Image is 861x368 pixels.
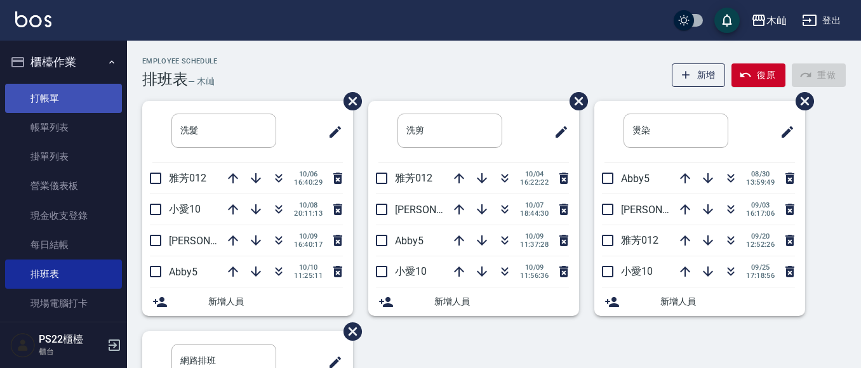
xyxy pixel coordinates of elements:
[142,57,218,65] h2: Employee Schedule
[520,263,549,272] span: 10/09
[294,232,323,240] span: 10/09
[520,170,549,178] span: 10/04
[294,178,323,187] span: 16:40:29
[294,240,323,249] span: 16:40:17
[169,172,206,184] span: 雅芳012
[5,84,122,113] a: 打帳單
[5,201,122,230] a: 現金收支登錄
[294,209,323,218] span: 20:11:13
[169,235,251,247] span: [PERSON_NAME]7
[746,263,775,272] span: 09/25
[5,142,122,171] a: 掛單列表
[188,75,215,88] h6: — 木屾
[746,232,775,240] span: 09/20
[621,265,653,277] span: 小愛10
[142,287,353,316] div: 新增人員
[520,201,549,209] span: 10/07
[772,117,795,147] span: 修改班表的標題
[621,234,658,246] span: 雅芳012
[746,178,775,187] span: 13:59:49
[672,63,726,87] button: 新增
[10,332,36,358] img: Person
[520,178,549,187] span: 16:22:22
[368,287,579,316] div: 新增人員
[169,266,197,278] span: Abby5
[5,260,122,289] a: 排班表
[294,272,323,280] span: 11:25:11
[594,287,805,316] div: 新增人員
[746,170,775,178] span: 08/30
[5,289,122,318] a: 現場電腦打卡
[395,265,427,277] span: 小愛10
[520,240,549,249] span: 11:37:28
[334,313,364,350] span: 刪除班表
[395,235,424,247] span: Abby5
[746,272,775,280] span: 17:18:56
[169,203,201,215] span: 小愛10
[546,117,569,147] span: 修改班表的標題
[320,117,343,147] span: 修改班表的標題
[520,272,549,280] span: 11:56:36
[397,114,502,148] input: 排版標題
[746,8,792,34] button: 木屾
[39,333,103,346] h5: PS22櫃檯
[334,82,364,120] span: 刪除班表
[766,13,787,29] div: 木屾
[15,11,51,27] img: Logo
[171,114,276,148] input: 排版標題
[621,204,703,216] span: [PERSON_NAME]7
[520,232,549,240] span: 10/09
[746,201,775,209] span: 09/03
[660,295,795,308] span: 新增人員
[5,46,122,79] button: 櫃檯作業
[5,171,122,200] a: 營業儀表板
[294,170,323,178] span: 10/06
[621,173,650,185] span: Abby5
[746,240,775,249] span: 12:52:26
[797,9,846,32] button: 登出
[560,82,590,120] span: 刪除班表
[624,114,728,148] input: 排版標題
[294,201,323,209] span: 10/08
[5,230,122,260] a: 每日結帳
[746,209,775,218] span: 16:17:06
[731,63,785,87] button: 復原
[520,209,549,218] span: 18:44:30
[208,295,343,308] span: 新增人員
[5,113,122,142] a: 帳單列表
[786,82,816,120] span: 刪除班表
[714,8,740,33] button: save
[434,295,569,308] span: 新增人員
[39,346,103,357] p: 櫃台
[395,204,477,216] span: [PERSON_NAME]7
[142,70,188,88] h3: 排班表
[294,263,323,272] span: 10/10
[395,172,432,184] span: 雅芳012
